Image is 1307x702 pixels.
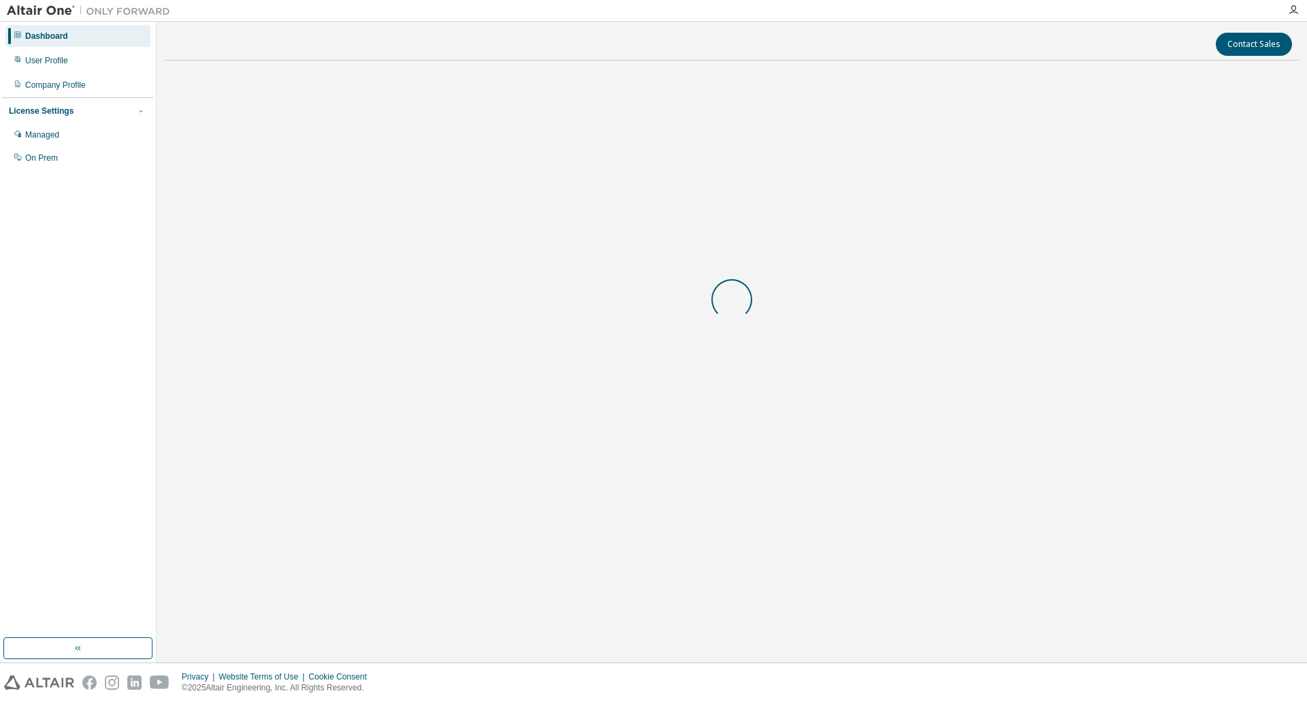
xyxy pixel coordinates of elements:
img: linkedin.svg [127,675,142,690]
button: Contact Sales [1216,33,1292,56]
img: instagram.svg [105,675,119,690]
div: Managed [25,129,59,140]
img: facebook.svg [82,675,97,690]
img: youtube.svg [150,675,170,690]
div: Privacy [182,671,219,682]
div: User Profile [25,55,68,66]
div: On Prem [25,153,58,163]
img: Altair One [7,4,177,18]
p: © 2025 Altair Engineering, Inc. All Rights Reserved. [182,682,375,694]
img: altair_logo.svg [4,675,74,690]
div: Dashboard [25,31,68,42]
div: License Settings [9,106,74,116]
div: Cookie Consent [308,671,374,682]
div: Website Terms of Use [219,671,308,682]
div: Company Profile [25,80,86,91]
